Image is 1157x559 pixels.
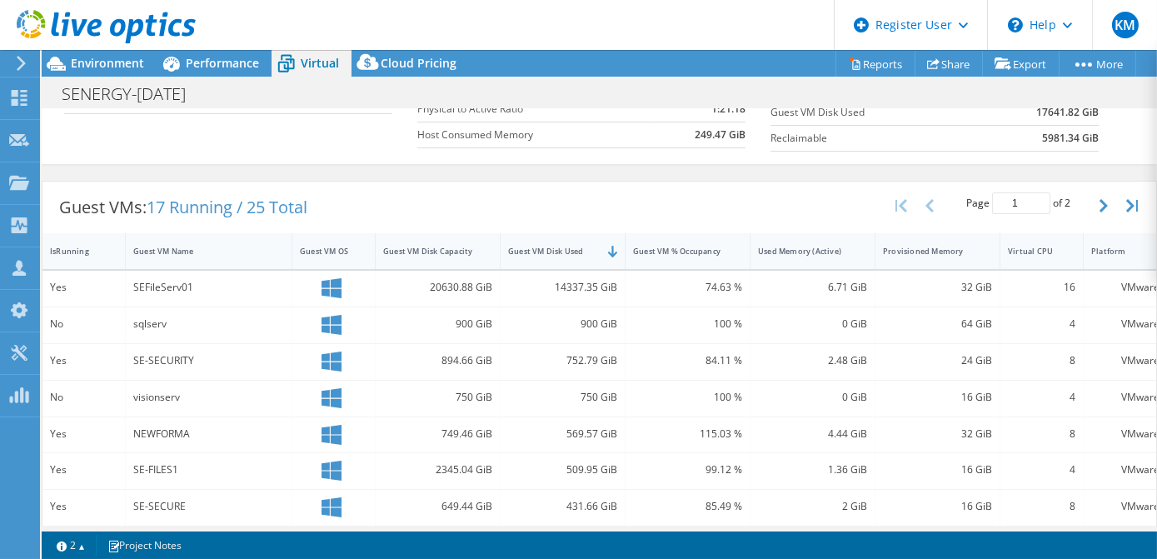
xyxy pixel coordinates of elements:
span: 2 [1065,196,1070,210]
b: 17641.82 GiB [1036,104,1099,121]
div: Guest VM Name [133,246,264,257]
div: 74.63 % [633,278,742,297]
div: Guest VM % Occupancy [633,246,722,257]
div: 8 [1008,425,1075,443]
div: sqlserv [133,315,284,333]
div: 0 GiB [758,388,867,407]
a: Reports [835,51,915,77]
div: 24 GiB [883,352,992,370]
div: Guest VM Disk Used [508,246,597,257]
a: Project Notes [96,535,193,556]
div: SE-SECURITY [133,352,284,370]
div: Provisioned Memory [883,246,972,257]
div: 20630.88 GiB [383,278,492,297]
span: Virtual [301,55,339,71]
div: 900 GiB [508,315,617,333]
div: SE-FILES1 [133,461,284,479]
div: 8 [1008,497,1075,516]
div: 569.57 GiB [508,425,617,443]
div: 750 GiB [383,388,492,407]
div: SEFileServ01 [133,278,284,297]
input: jump to page [992,192,1050,214]
div: 2345.04 GiB [383,461,492,479]
a: Share [915,51,983,77]
label: Guest VM Disk Used [771,104,985,121]
label: Physical to Active Ratio [417,101,651,117]
div: Virtual CPU [1008,246,1055,257]
div: 8 [1008,352,1075,370]
div: 16 GiB [883,461,992,479]
div: 16 GiB [883,497,992,516]
div: SE-SECURE [133,497,284,516]
div: 4.44 GiB [758,425,867,443]
div: 100 % [633,388,742,407]
div: 32 GiB [883,425,992,443]
div: 4 [1008,388,1075,407]
div: 100 % [633,315,742,333]
span: Environment [71,55,144,71]
div: 32 GiB [883,278,992,297]
div: 16 [1008,278,1075,297]
label: Reclaimable [771,130,985,147]
div: 16 GiB [883,388,992,407]
div: 14337.35 GiB [508,278,617,297]
div: 2 GiB [758,497,867,516]
div: 900 GiB [383,315,492,333]
div: 4 [1008,461,1075,479]
div: Platform [1091,246,1140,257]
span: Page of [966,192,1070,214]
div: Yes [50,352,117,370]
span: Performance [186,55,259,71]
div: Used Memory (Active) [758,246,847,257]
div: 85.49 % [633,497,742,516]
div: 752.79 GiB [508,352,617,370]
h1: SENERGY-[DATE] [54,85,212,103]
div: Yes [50,461,117,479]
div: Guest VM Disk Capacity [383,246,472,257]
svg: \n [1008,17,1023,32]
div: 1.36 GiB [758,461,867,479]
div: 64 GiB [883,315,992,333]
div: NEWFORMA [133,425,284,443]
div: 4 [1008,315,1075,333]
a: More [1059,51,1136,77]
div: 509.95 GiB [508,461,617,479]
div: 894.66 GiB [383,352,492,370]
div: Yes [50,425,117,443]
b: 5981.34 GiB [1042,130,1099,147]
span: Cloud Pricing [381,55,456,71]
div: 431.66 GiB [508,497,617,516]
div: Guest VM OS [300,246,347,257]
div: 750 GiB [508,388,617,407]
a: Export [982,51,1060,77]
label: Host Consumed Memory [417,127,651,143]
div: IsRunning [50,246,97,257]
div: No [50,388,117,407]
span: 17 Running / 25 Total [147,196,307,218]
b: 249.47 GiB [695,127,746,143]
div: 115.03 % [633,425,742,443]
div: 749.46 GiB [383,425,492,443]
div: Yes [50,278,117,297]
div: No [50,315,117,333]
div: 6.71 GiB [758,278,867,297]
div: Guest VMs: [42,182,324,233]
div: 2.48 GiB [758,352,867,370]
div: 0 GiB [758,315,867,333]
b: 1:21.18 [711,101,746,117]
div: Yes [50,497,117,516]
div: 99.12 % [633,461,742,479]
div: 84.11 % [633,352,742,370]
div: visionserv [133,388,284,407]
div: 649.44 GiB [383,497,492,516]
span: KM [1112,12,1139,38]
a: 2 [45,535,97,556]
